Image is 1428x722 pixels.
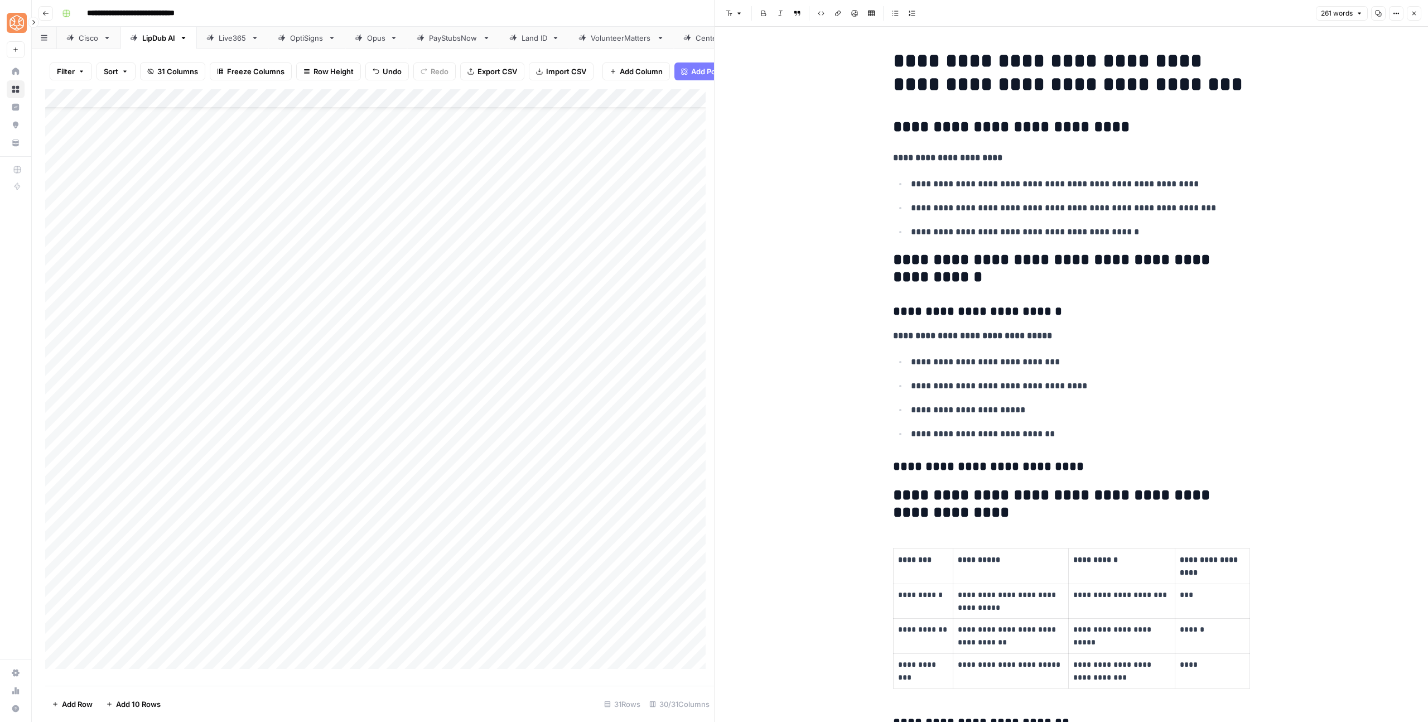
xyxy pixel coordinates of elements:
button: Redo [413,62,456,80]
div: Cisco [79,32,99,44]
span: Add Row [62,699,93,710]
button: Add Power Agent [674,62,759,80]
button: Add Column [602,62,670,80]
div: PayStubsNow [429,32,478,44]
div: Opus [367,32,385,44]
button: Add 10 Rows [99,695,167,713]
span: 261 words [1321,8,1353,18]
a: Live365 [197,27,268,49]
button: Undo [365,62,409,80]
button: Export CSV [460,62,524,80]
button: Import CSV [529,62,594,80]
span: Filter [57,66,75,77]
button: Freeze Columns [210,62,292,80]
button: Help + Support [7,700,25,718]
button: 261 words [1316,6,1368,21]
div: 31 Rows [600,695,645,713]
div: OptiSigns [290,32,324,44]
button: Row Height [296,62,361,80]
button: 31 Columns [140,62,205,80]
a: Land ID [500,27,569,49]
a: Browse [7,80,25,98]
span: Redo [431,66,448,77]
a: OptiSigns [268,27,345,49]
div: Centerbase [696,32,737,44]
span: Freeze Columns [227,66,284,77]
a: Your Data [7,134,25,152]
a: Home [7,62,25,80]
span: Export CSV [477,66,517,77]
a: Usage [7,682,25,700]
span: 31 Columns [157,66,198,77]
span: Add Power Agent [691,66,752,77]
a: Insights [7,98,25,116]
a: Settings [7,664,25,682]
a: Centerbase [674,27,759,49]
a: PayStubsNow [407,27,500,49]
button: Add Row [45,695,99,713]
div: Land ID [522,32,547,44]
button: Sort [97,62,136,80]
a: Opportunities [7,116,25,134]
div: 30/31 Columns [645,695,714,713]
a: LipDub AI [120,27,197,49]
a: Opus [345,27,407,49]
span: Import CSV [546,66,586,77]
span: Undo [383,66,402,77]
a: Cisco [57,27,120,49]
div: Live365 [219,32,247,44]
div: VolunteerMatters [591,32,652,44]
span: Row Height [313,66,354,77]
div: LipDub AI [142,32,175,44]
img: SimpleTiger Logo [7,13,27,33]
button: Workspace: SimpleTiger [7,9,25,37]
span: Add 10 Rows [116,699,161,710]
button: Filter [50,62,92,80]
span: Sort [104,66,118,77]
span: Add Column [620,66,663,77]
a: VolunteerMatters [569,27,674,49]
